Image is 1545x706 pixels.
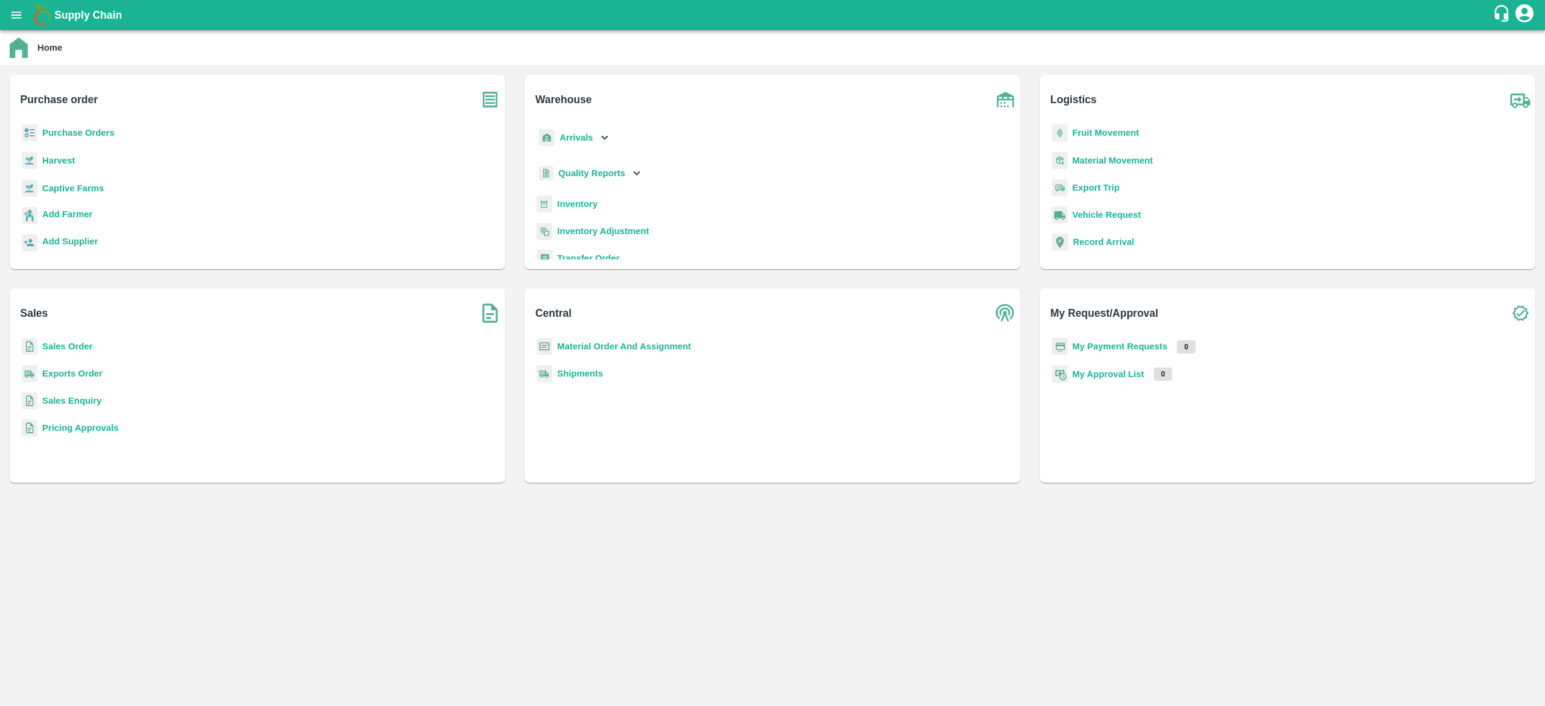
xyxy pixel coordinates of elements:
[22,338,37,355] img: sales
[537,196,552,213] img: whInventory
[557,199,597,209] a: Inventory
[54,9,122,21] b: Supply Chain
[475,84,505,115] img: purchase
[1073,237,1135,247] a: Record Arrival
[475,298,505,328] img: soSales
[42,156,75,165] a: Harvest
[10,37,28,58] img: home
[557,342,691,351] a: Material Order And Assignment
[22,234,37,252] img: supplier
[1052,338,1068,355] img: payment
[1505,84,1535,115] img: truck
[539,129,555,147] img: whArrival
[1052,365,1068,383] img: approval
[559,133,593,142] b: Arrivals
[535,91,592,108] b: Warehouse
[42,209,92,219] b: Add Farmer
[42,342,92,351] a: Sales Order
[557,369,603,378] a: Shipments
[1177,340,1196,354] p: 0
[1505,298,1535,328] img: check
[42,128,115,138] a: Purchase Orders
[37,43,62,52] b: Home
[30,3,54,27] img: logo
[537,124,611,151] div: Arrivals
[990,298,1021,328] img: central
[22,124,37,142] img: reciept
[1050,305,1158,322] b: My Request/Approval
[54,7,1492,24] a: Supply Chain
[21,305,48,322] b: Sales
[2,1,30,29] button: open drawer
[1154,367,1173,381] p: 0
[42,369,103,378] a: Exports Order
[1072,156,1153,165] a: Material Movement
[1052,234,1068,250] img: recordArrival
[1514,2,1535,28] div: account of current user
[557,226,649,236] a: Inventory Adjustment
[1072,369,1144,379] a: My Approval List
[537,365,552,383] img: shipments
[42,396,101,405] a: Sales Enquiry
[557,253,619,263] a: Transfer Order
[22,419,37,437] img: sales
[1052,179,1068,197] img: delivery
[537,161,643,186] div: Quality Reports
[22,151,37,170] img: harvest
[537,223,552,240] img: inventory
[42,237,98,246] b: Add Supplier
[537,250,552,267] img: whTransfer
[990,84,1021,115] img: warehouse
[558,168,625,178] b: Quality Reports
[537,338,552,355] img: centralMaterial
[22,365,37,383] img: shipments
[22,207,37,224] img: farmer
[1052,206,1068,224] img: vehicle
[22,179,37,197] img: harvest
[42,183,104,193] a: Captive Farms
[42,208,92,224] a: Add Farmer
[1072,342,1168,351] a: My Payment Requests
[1072,128,1139,138] a: Fruit Movement
[539,166,553,181] img: qualityReport
[1072,210,1141,220] a: Vehicle Request
[1072,183,1120,192] a: Export Trip
[1492,4,1514,26] div: customer-support
[21,91,98,108] b: Purchase order
[42,423,118,433] a: Pricing Approvals
[535,305,572,322] b: Central
[1052,151,1068,170] img: material
[42,235,98,251] a: Add Supplier
[1052,124,1068,142] img: fruit
[1050,91,1097,108] b: Logistics
[22,392,37,410] img: sales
